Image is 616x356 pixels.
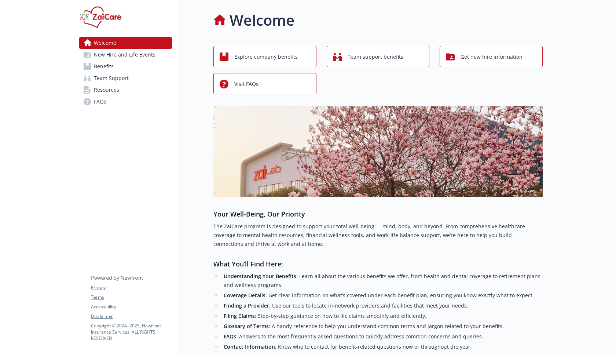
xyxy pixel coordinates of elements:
strong: Contact Information [224,343,275,350]
span: Team support benefits [348,50,403,64]
a: Welcome [79,37,172,49]
span: Welcome [94,37,116,49]
span: Get new hire information [461,50,522,64]
strong: Glossary of Terms [224,323,269,330]
li: : A handy reference to help you understand common terms and jargon related to your benefits. [221,322,543,331]
li: : Use our tools to locate in-network providers and facilities that meet your needs. [221,301,543,310]
a: New Hire and Life Events [79,49,172,61]
p: Copyright © 2024 - 2025 , Newfront Insurance Services, ALL RIGHTS RESERVED [91,323,172,341]
strong: FAQs [224,333,236,340]
strong: Finding a Provider [224,302,269,309]
strong: Understanding Your Benefits [224,273,296,280]
button: Visit FAQs [213,73,316,94]
h1: Welcome [230,9,294,31]
h3: Your Well-Being, Our Priority [213,209,543,219]
img: overview page banner [213,106,543,197]
li: : Answers to the most frequently asked questions to quickly address common concerns and queries. [221,332,543,341]
button: Team support benefits [327,46,430,67]
a: Disclaimer [91,313,172,320]
a: Accessibility [91,304,172,310]
p: The ZaiCare program is designed to support your total well-being — mind, body, and beyond. From c... [213,222,543,248]
strong: Coverage Details [224,292,265,299]
a: Resources [79,84,172,96]
li: : Learn all about the various benefits we offer, from health and dental coverage to retirement pl... [221,272,543,290]
span: New Hire and Life Events [94,49,155,61]
a: Privacy [91,284,172,291]
li: : Get clear information on what’s covered under each benefit plan, ensuring you know exactly what... [221,291,543,300]
button: Get new hire information [440,46,543,67]
a: Benefits [79,61,172,72]
li: : Know who to contact for benefit-related questions now or throughout the year. [221,342,543,351]
span: Benefits [94,61,114,72]
a: Terms [91,294,172,301]
a: FAQs [79,96,172,108]
span: FAQs [94,96,106,108]
span: Explore company benefits [234,50,298,64]
h3: What You’ll Find Here: [213,259,543,269]
button: Explore company benefits [213,46,316,67]
span: Resources [94,84,119,96]
span: Team Support [94,72,129,84]
li: : Step-by-step guidance on how to file claims smoothly and efficiently. [221,312,543,320]
strong: Filing Claims [224,312,255,319]
a: Team Support [79,72,172,84]
span: Visit FAQs [234,77,258,91]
